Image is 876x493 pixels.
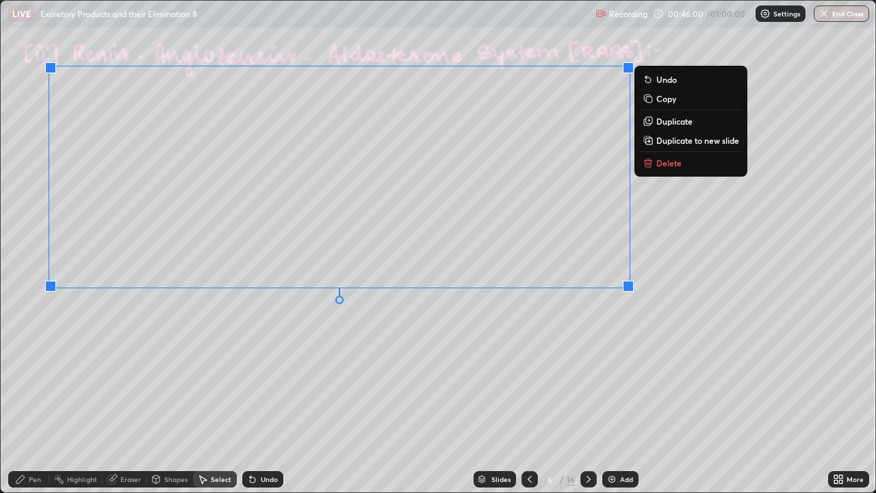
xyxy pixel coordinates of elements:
[164,476,188,483] div: Shapes
[656,74,677,85] p: Undo
[560,475,564,483] div: /
[491,476,511,483] div: Slides
[567,473,575,485] div: 16
[640,132,742,149] button: Duplicate to new slide
[595,8,606,19] img: recording.375f2c34.svg
[120,476,141,483] div: Eraser
[261,476,278,483] div: Undo
[67,476,97,483] div: Highlight
[620,476,633,483] div: Add
[29,476,41,483] div: Pen
[640,90,742,107] button: Copy
[847,476,864,483] div: More
[609,9,647,19] p: Recording
[211,476,231,483] div: Select
[760,8,771,19] img: class-settings-icons
[12,8,31,19] p: LIVE
[773,10,800,17] p: Settings
[606,474,617,485] img: add-slide-button
[819,8,829,19] img: end-class-cross
[656,116,693,127] p: Duplicate
[640,155,742,171] button: Delete
[656,135,739,146] p: Duplicate to new slide
[40,8,197,19] p: Excretory Products and their Elimination 8
[656,157,682,168] p: Delete
[640,71,742,88] button: Undo
[814,5,869,22] button: End Class
[656,93,676,104] p: Copy
[640,113,742,129] button: Duplicate
[543,475,557,483] div: 6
